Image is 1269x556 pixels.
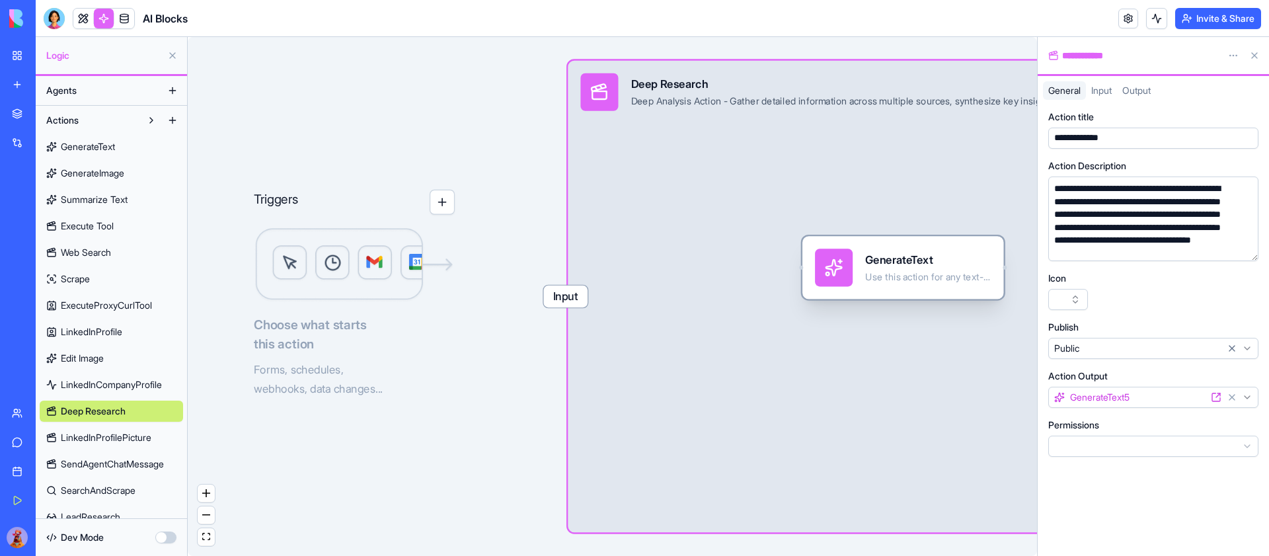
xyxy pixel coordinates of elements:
[40,374,183,395] a: LinkedInCompanyProfile
[198,528,215,546] button: fit view
[1091,85,1112,96] span: Input
[1048,272,1066,285] label: Icon
[61,510,120,524] span: LeadResearch
[143,11,188,26] span: AI Blocks
[61,352,104,365] span: Edit Image
[40,136,183,157] a: GenerateText
[1048,418,1099,432] label: Permissions
[568,61,1203,533] div: InputDeep ResearchDeep Analysis Action - Gather detailed information across multiple sources, syn...
[40,242,183,263] a: Web Search
[40,80,162,101] button: Agents
[40,163,183,184] a: GenerateImage
[61,405,126,418] span: Deep Research
[40,295,183,316] a: ExecuteProxyCurlTool
[1048,370,1108,383] label: Action Output
[254,190,299,215] p: Triggers
[1048,110,1094,124] label: Action title
[40,268,183,290] a: Scrape
[46,84,77,97] span: Agents
[61,167,124,180] span: GenerateImage
[7,527,28,548] img: Kuku_Large_sla5px.png
[198,506,215,524] button: zoom out
[40,348,183,369] a: Edit Image
[61,219,114,233] span: Execute Tool
[40,189,183,210] a: Summarize Text
[61,299,152,312] span: ExecuteProxyCurlTool
[9,9,91,28] img: logo
[631,95,1103,108] div: Deep Analysis Action - Gather detailed information across multiple sources, synthesize key insigh...
[40,427,183,448] a: LinkedInProfilePicture
[61,484,135,497] span: SearchAndScrape
[543,286,588,307] span: Input
[40,321,183,342] a: LinkedInProfile
[631,76,1103,92] div: Deep Research
[40,401,183,422] a: Deep Research
[198,485,215,502] button: zoom in
[61,457,164,471] span: SendAgentChatMessage
[40,216,183,237] a: Execute Tool
[254,315,455,353] span: Choose what starts this action
[865,252,991,268] div: GenerateText
[1048,159,1126,173] label: Action Description
[61,272,90,286] span: Scrape
[865,271,991,284] div: Use this action for any text-based task, from creating or refining content (articles, summaries, ...
[40,454,183,475] a: SendAgentChatMessage
[61,325,122,338] span: LinkedInProfile
[40,506,183,528] a: LeadResearch
[1175,8,1261,29] button: Invite & Share
[61,531,104,544] span: Dev Mode
[254,139,455,397] div: TriggersLogicChoose what startsthis actionForms, schedules,webhooks, data changes...
[40,480,183,501] a: SearchAndScrape
[802,236,1054,299] div: GenerateTextUse this action for any text-based task, from creating or refining content (articles,...
[254,363,383,395] span: Forms, schedules, webhooks, data changes...
[254,227,455,303] img: Logic
[1048,85,1081,96] span: General
[61,246,111,259] span: Web Search
[61,378,162,391] span: LinkedInCompanyProfile
[46,49,162,62] span: Logic
[40,110,141,131] button: Actions
[61,431,151,444] span: LinkedInProfilePicture
[1048,321,1079,334] label: Publish
[61,140,115,153] span: GenerateText
[61,193,128,206] span: Summarize Text
[46,114,79,127] span: Actions
[1122,85,1151,96] span: Output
